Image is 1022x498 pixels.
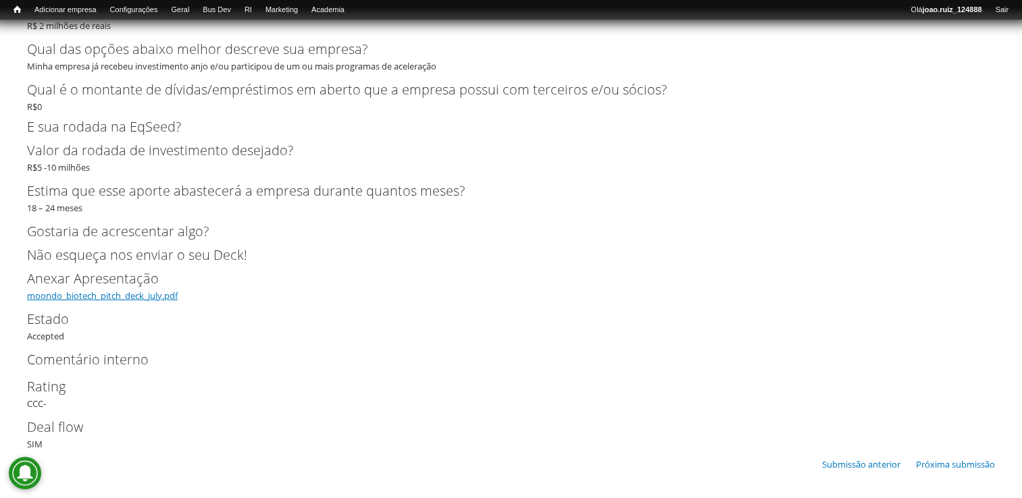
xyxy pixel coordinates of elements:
[27,39,973,59] label: Qual das opções abaixo melhor descreve sua empresa?
[27,221,973,242] label: Gostaria de acrescentar algo?
[305,3,351,17] a: Academia
[27,417,973,437] label: Deal flow
[164,3,196,17] a: Geral
[103,3,165,17] a: Configurações
[7,3,28,16] a: Início
[923,5,982,13] strong: joao.ruiz_124888
[27,181,995,215] div: 18 – 24 meses
[28,3,103,17] a: Adicionar empresa
[27,377,973,397] label: Rating
[27,248,995,262] h2: Não esqueça nos enviar o seu Deck!
[27,309,973,329] label: Estado
[988,3,1015,17] a: Sair
[27,80,995,113] div: R$0
[27,417,995,451] div: SIM
[27,289,178,302] a: moondo_biotech_pitch_deck_july.pdf
[27,269,973,289] label: Anexar Apresentação
[27,39,995,73] div: Minha empresa já recebeu investimento anjo e/ou participou de um ou mais programas de aceleração
[27,140,973,161] label: Valor da rodada de investimento desejado?
[904,3,988,17] a: Olájoao.ruiz_124888
[196,3,238,17] a: Bus Dev
[916,458,995,470] a: Próxima submissão
[27,377,995,410] div: CCC-
[259,3,305,17] a: Marketing
[27,120,995,134] h2: E sua rodada na EqSeed?
[14,5,21,14] span: Início
[822,458,900,470] a: Submissão anterior
[27,140,995,174] div: R$5 -10 milhões
[27,80,973,100] label: Qual é o montante de dívidas/empréstimos em aberto que a empresa possui com terceiros e/ou sócios?
[27,350,973,370] label: Comentário interno
[238,3,259,17] a: RI
[27,309,995,343] div: Accepted
[27,181,973,201] label: Estima que esse aporte abastecerá a empresa durante quantos meses?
